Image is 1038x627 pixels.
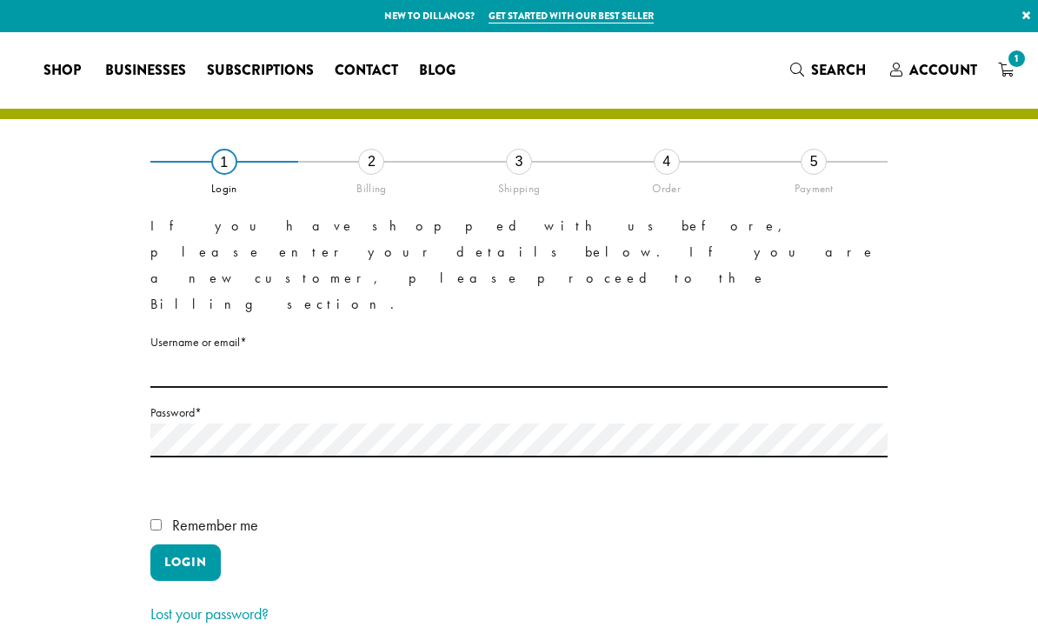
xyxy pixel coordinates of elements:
[33,57,95,84] a: Shop
[740,175,888,196] div: Payment
[801,149,827,175] div: 5
[298,175,446,196] div: Billing
[43,60,81,82] span: Shop
[909,60,977,80] span: Account
[211,149,237,175] div: 1
[150,213,888,317] p: If you have shopped with us before, please enter your details below. If you are a new customer, p...
[150,544,221,581] button: Login
[335,60,398,82] span: Contact
[445,175,593,196] div: Shipping
[506,149,532,175] div: 3
[150,331,888,353] label: Username or email
[654,149,680,175] div: 4
[150,175,298,196] div: Login
[150,519,162,530] input: Remember me
[105,60,186,82] span: Businesses
[593,175,741,196] div: Order
[172,515,258,535] span: Remember me
[1005,47,1028,70] span: 1
[419,60,456,82] span: Blog
[207,60,314,82] span: Subscriptions
[489,9,654,23] a: Get started with our best seller
[780,56,880,84] a: Search
[150,604,269,624] a: Lost your password?
[358,149,384,175] div: 2
[150,402,888,424] label: Password
[811,60,866,80] span: Search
